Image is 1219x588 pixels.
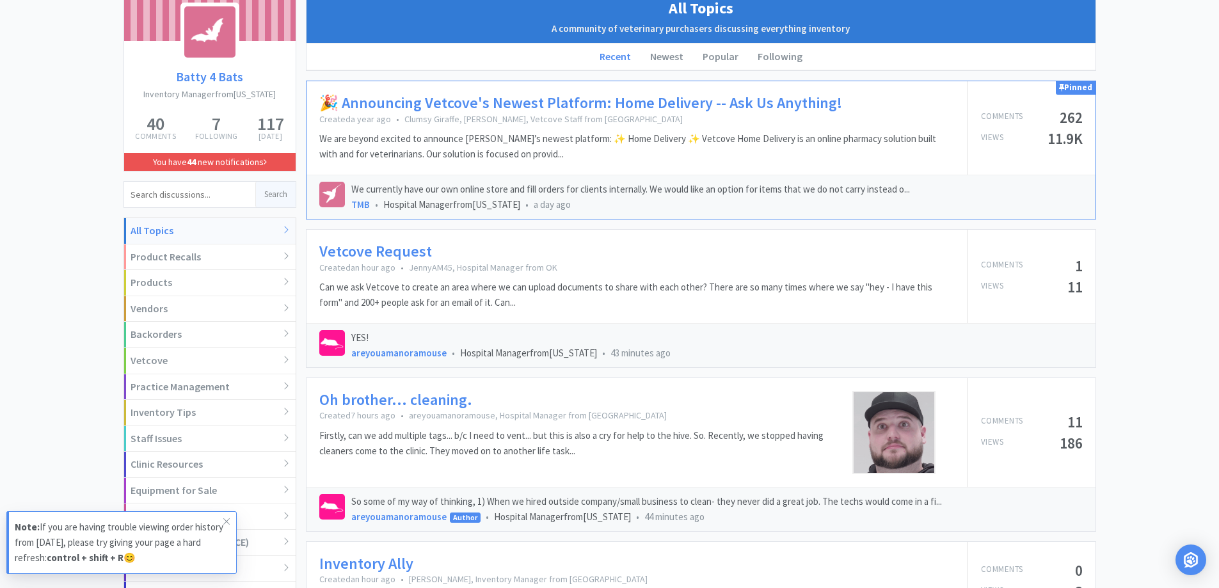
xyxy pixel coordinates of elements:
[319,280,955,310] p: Can we ask Vetcove to create an area where we can upload documents to share with each other? Ther...
[590,44,641,70] li: Recent
[396,113,399,125] span: •
[351,509,1083,525] div: Hospital Manager from [US_STATE]
[319,391,472,409] a: Oh brother... cleaning.
[1067,280,1083,294] h5: 11
[1060,110,1083,125] h5: 262
[124,296,296,322] div: Vendors
[124,426,296,452] div: Staff Issues
[15,521,40,533] strong: Note:
[351,198,370,211] a: TMB
[135,115,175,132] h5: 40
[255,182,296,207] button: Search
[351,330,1083,346] p: YES!
[1075,563,1083,578] h5: 0
[525,198,529,211] span: •
[644,511,705,523] span: 44 minutes ago
[351,346,1083,361] div: Hospital Manager from [US_STATE]
[319,262,955,273] p: Created an hour ago JennyAM45, Hospital Manager from OK
[610,347,671,359] span: 43 minutes ago
[124,244,296,271] div: Product Recalls
[135,132,175,140] p: Comments
[693,44,748,70] li: Popular
[313,21,1089,36] h2: A community of veterinary purchasers discussing everything inventory
[319,94,842,113] a: 🎉 Announcing Vetcove's Newest Platform: Home Delivery -- Ask Us Anything!
[636,511,639,523] span: •
[1048,131,1083,146] h5: 11.9K
[124,478,296,504] div: Equipment for Sale
[748,44,812,70] li: Following
[124,504,296,530] div: Career Development
[351,182,1083,197] p: We currently have our own online store and fill orders for clients internally. We would like an o...
[450,513,480,522] span: Author
[124,218,296,244] div: All Topics
[319,242,432,261] a: Vetcove Request
[534,198,571,211] span: a day ago
[351,511,447,523] a: areyouamanoramouse
[187,156,196,168] strong: 44
[1175,544,1206,575] div: Open Intercom Messenger
[351,197,1083,212] div: Hospital Manager from [US_STATE]
[124,400,296,426] div: Inventory Tips
[319,409,827,421] p: Created 7 hours ago areyouamanoramouse, Hospital Manager from [GEOGRAPHIC_DATA]
[257,132,284,140] p: [DATE]
[401,262,404,273] span: •
[124,452,296,478] div: Clinic Resources
[124,374,296,401] div: Practice Management
[852,391,936,474] img: giphy.gif
[195,132,238,140] p: Following
[319,555,413,573] a: Inventory Ally
[351,494,1083,509] p: So some of my way of thinking, 1) When we hired outside company/small business to clean- they nev...
[124,182,255,207] input: Search discussions...
[981,436,1004,450] p: Views
[981,415,1023,429] p: Comments
[401,409,404,421] span: •
[319,573,839,585] p: Created an hour ago [PERSON_NAME], Inventory Manager from [GEOGRAPHIC_DATA]
[401,573,404,585] span: •
[641,44,693,70] li: Newest
[1067,415,1083,429] h5: 11
[602,347,605,359] span: •
[124,67,296,87] a: Batty 4 Bats
[981,258,1023,273] p: Comments
[486,511,489,523] span: •
[1075,258,1083,273] h5: 1
[124,322,296,348] div: Backorders
[195,115,238,132] h5: 7
[124,87,296,101] h2: Inventory Manager from [US_STATE]
[351,347,447,359] a: areyouamanoramouse
[1060,436,1083,450] h5: 186
[319,428,827,459] p: Firstly, can we add multiple tags... b/c I need to vent... but this is also a cry for help to the...
[319,131,955,162] p: We are beyond excited to announce [PERSON_NAME]’s newest platform: ✨ Home Delivery ✨ Vetcove Home...
[1056,81,1096,95] div: Pinned
[124,153,296,171] a: You have44 new notifications
[981,110,1023,125] p: Comments
[375,198,378,211] span: •
[124,348,296,374] div: Vetcove
[257,115,284,132] h5: 117
[15,520,223,566] p: If you are having trouble viewing order history from [DATE], please try giving your page a hard r...
[452,347,455,359] span: •
[981,131,1004,146] p: Views
[319,113,955,125] p: Created a year ago Clumsy Giraffe, [PERSON_NAME], Vetcove Staff from [GEOGRAPHIC_DATA]
[981,563,1023,578] p: Comments
[47,552,123,564] strong: control + shift + R
[124,270,296,296] div: Products
[981,280,1004,294] p: Views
